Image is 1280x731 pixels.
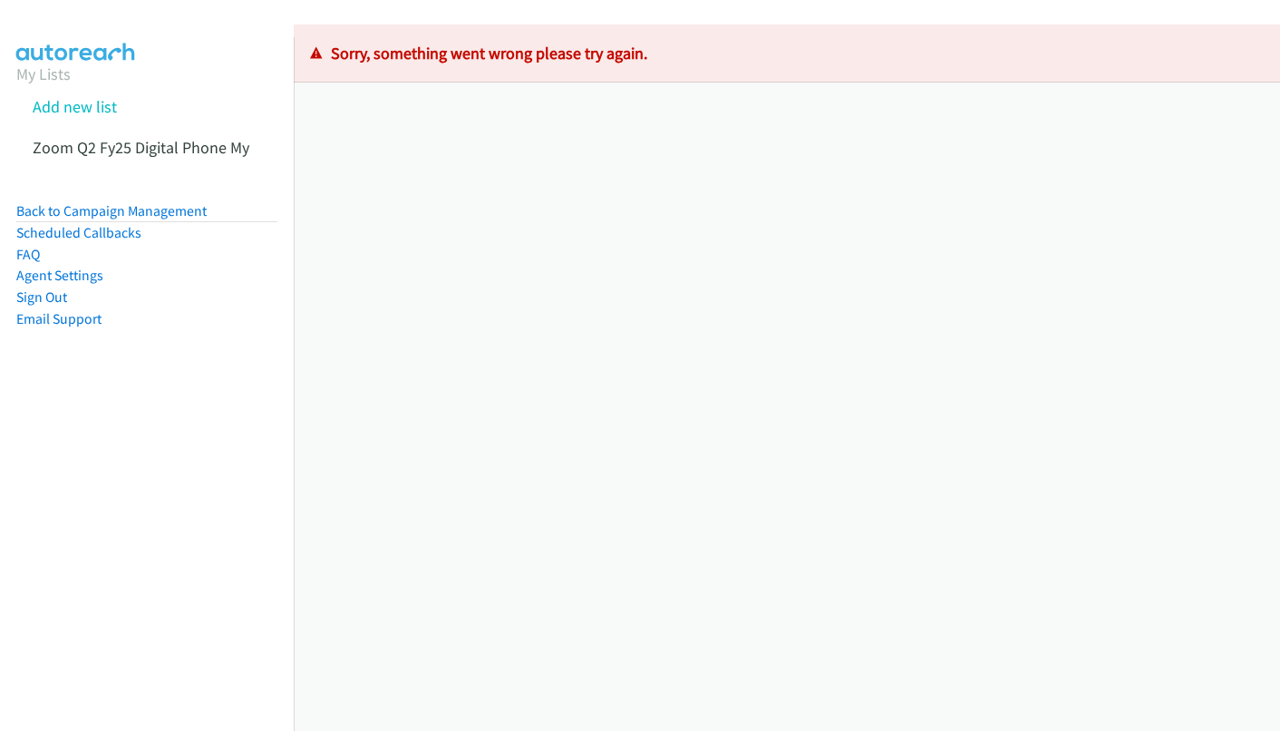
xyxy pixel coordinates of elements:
a: Zoom Q2 Fy25 Digital Phone My [33,137,249,158]
a: Back to Campaign Management [16,202,207,219]
p: Sorry, something went wrong please try again. [310,41,1264,65]
a: Agent Settings [16,267,103,284]
a: Add new list [33,96,117,117]
a: Sign Out [16,288,67,306]
a: Email Support [16,310,102,327]
a: Scheduled Callbacks [16,224,141,241]
a: FAQ [16,246,40,263]
a: My Lists [16,63,71,84]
